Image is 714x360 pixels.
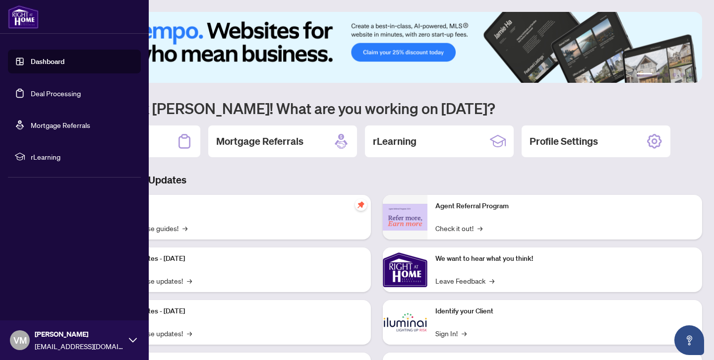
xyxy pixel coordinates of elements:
button: Open asap [674,325,704,355]
button: 5 [680,73,684,77]
p: Platform Updates - [DATE] [104,306,363,317]
a: Leave Feedback→ [435,275,494,286]
span: → [182,223,187,234]
img: logo [8,5,39,29]
span: → [477,223,482,234]
button: 2 [656,73,660,77]
span: → [187,328,192,339]
button: 4 [672,73,676,77]
h2: Profile Settings [530,134,598,148]
span: → [489,275,494,286]
span: → [187,275,192,286]
a: Sign In!→ [435,328,467,339]
span: VM [13,333,27,347]
img: Slide 0 [52,12,702,83]
p: Agent Referral Program [435,201,694,212]
h3: Brokerage & Industry Updates [52,173,702,187]
h2: Mortgage Referrals [216,134,303,148]
img: Agent Referral Program [383,204,427,231]
h2: rLearning [373,134,416,148]
p: Identify your Client [435,306,694,317]
button: 1 [637,73,653,77]
a: Mortgage Referrals [31,120,90,129]
img: We want to hear what you think! [383,247,427,292]
span: [PERSON_NAME] [35,329,124,340]
p: We want to hear what you think! [435,253,694,264]
h1: Welcome back [PERSON_NAME]! What are you working on [DATE]? [52,99,702,118]
span: pushpin [355,199,367,211]
span: rLearning [31,151,134,162]
span: → [462,328,467,339]
a: Dashboard [31,57,64,66]
button: 6 [688,73,692,77]
p: Platform Updates - [DATE] [104,253,363,264]
a: Check it out!→ [435,223,482,234]
button: 3 [664,73,668,77]
span: [EMAIL_ADDRESS][DOMAIN_NAME] [35,341,124,352]
p: Self-Help [104,201,363,212]
a: Deal Processing [31,89,81,98]
img: Identify your Client [383,300,427,345]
